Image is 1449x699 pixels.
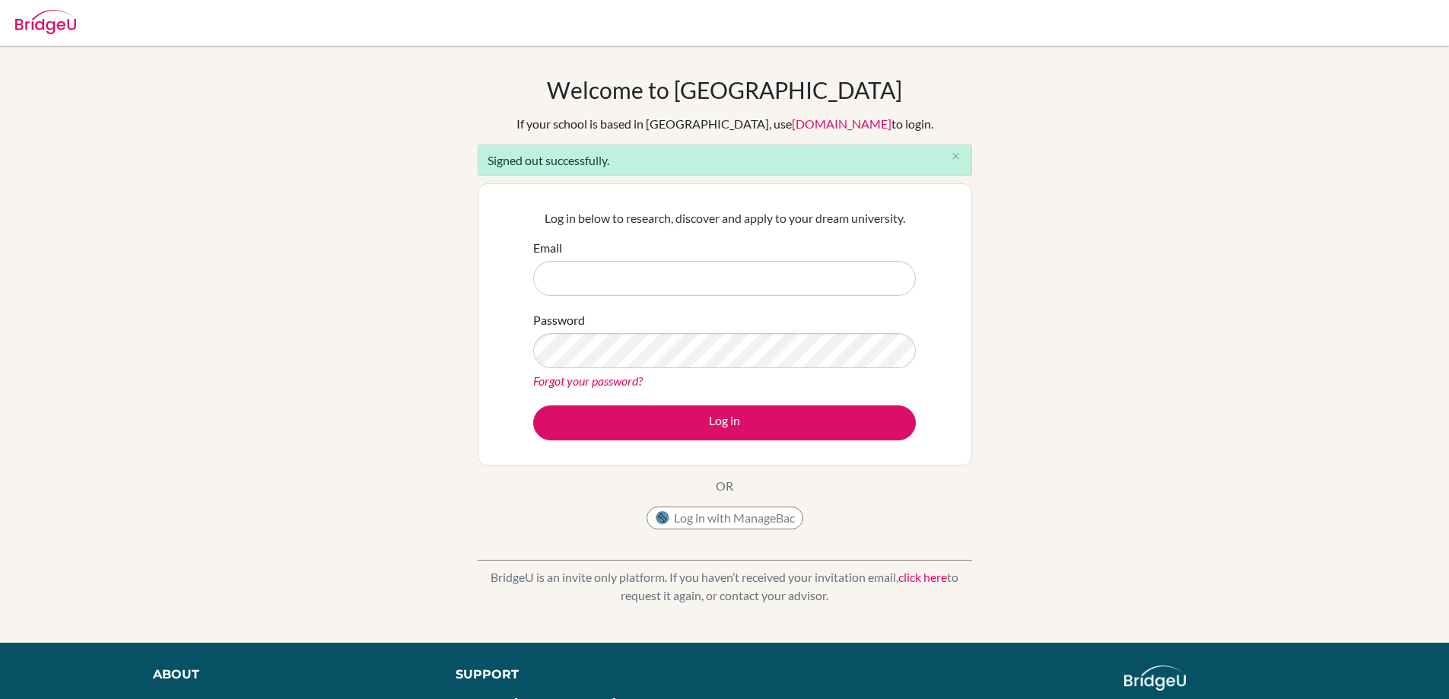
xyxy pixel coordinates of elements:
p: OR [716,477,733,495]
div: Signed out successfully. [478,145,972,176]
p: BridgeU is an invite only platform. If you haven’t received your invitation email, to request it ... [478,568,972,605]
div: About [153,666,421,684]
h1: Welcome to [GEOGRAPHIC_DATA] [547,76,902,103]
i: close [950,151,961,162]
label: Password [533,311,585,329]
a: [DOMAIN_NAME] [792,116,891,131]
label: Email [533,239,562,257]
button: Log in with ManageBac [647,507,803,529]
img: logo_white@2x-f4f0deed5e89b7ecb1c2cc34c3e3d731f90f0f143d5ea2071677605dd97b5244.png [1124,666,1186,691]
button: Close [941,145,971,168]
button: Log in [533,405,916,440]
p: Log in below to research, discover and apply to your dream university. [533,209,916,227]
img: Bridge-U [15,10,76,34]
div: Support [456,666,707,684]
div: If your school is based in [GEOGRAPHIC_DATA], use to login. [516,115,933,133]
a: click here [898,570,947,584]
a: Forgot your password? [533,373,643,388]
